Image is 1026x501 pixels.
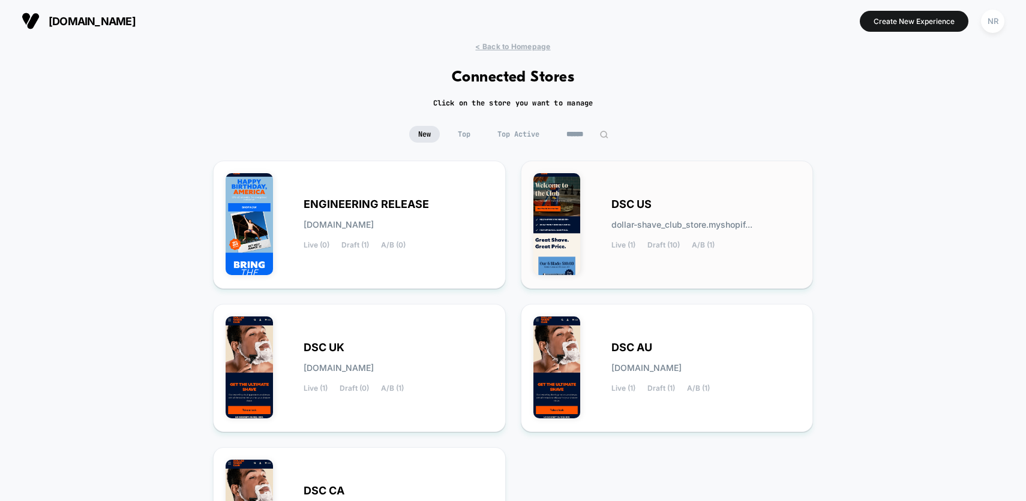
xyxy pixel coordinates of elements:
span: [DOMAIN_NAME] [304,364,374,372]
span: New [409,126,440,143]
span: Top Active [488,126,548,143]
h1: Connected Stores [452,69,575,86]
span: A/B (1) [687,384,710,393]
span: A/B (1) [692,241,715,249]
span: Live (1) [611,241,635,249]
span: ENGINEERING RELEASE [304,200,429,209]
button: Create New Experience [860,11,968,32]
span: Top [449,126,479,143]
span: DSC US [611,200,652,209]
span: DSC CA [304,487,344,495]
span: < Back to Homepage [475,42,550,51]
img: DSC_AU [533,316,581,418]
span: [DOMAIN_NAME] [49,15,136,28]
span: A/B (0) [381,241,406,249]
span: DSC AU [611,343,652,352]
span: Live (1) [611,384,635,393]
span: Live (0) [304,241,329,249]
img: DSC_UK [226,316,273,418]
img: ENGINEERING_RELEASE [226,173,273,275]
span: Draft (1) [341,241,369,249]
span: [DOMAIN_NAME] [611,364,682,372]
img: Visually logo [22,12,40,30]
span: Draft (10) [647,241,680,249]
h2: Click on the store you want to manage [433,98,593,108]
span: DSC UK [304,343,344,352]
button: [DOMAIN_NAME] [18,11,139,31]
img: edit [599,130,608,139]
span: Live (1) [304,384,328,393]
span: [DOMAIN_NAME] [304,221,374,229]
span: Draft (1) [647,384,675,393]
span: dollar-shave_club_store.myshopif... [611,221,752,229]
span: Draft (0) [340,384,369,393]
button: NR [977,9,1008,34]
img: DOLLAR_SHAVE_CLUB_STORE [533,173,581,275]
span: A/B (1) [381,384,404,393]
div: NR [981,10,1004,33]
